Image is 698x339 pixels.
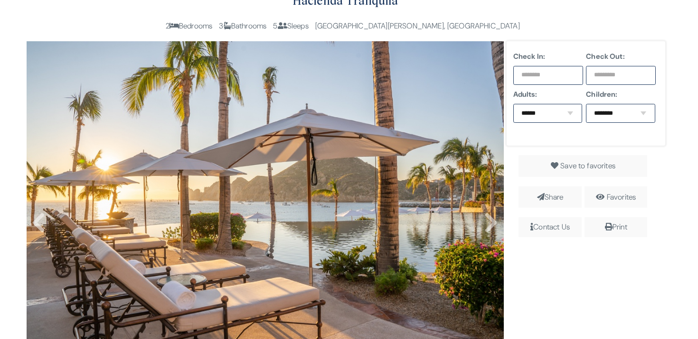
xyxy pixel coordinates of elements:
[607,192,636,202] a: Favorites
[588,221,643,233] div: Print
[519,217,581,237] span: Contact Us
[519,186,581,208] span: Share
[166,21,213,31] span: 2 Bedrooms
[560,161,615,171] span: Save to favorites
[586,51,656,62] label: Check Out:
[219,21,266,31] span: 3 Bathrooms
[586,89,656,100] label: Children:
[513,89,583,100] label: Adults:
[315,21,520,31] span: [GEOGRAPHIC_DATA][PERSON_NAME], [GEOGRAPHIC_DATA]
[273,21,308,31] span: 5 Sleeps
[513,51,583,62] label: Check In:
